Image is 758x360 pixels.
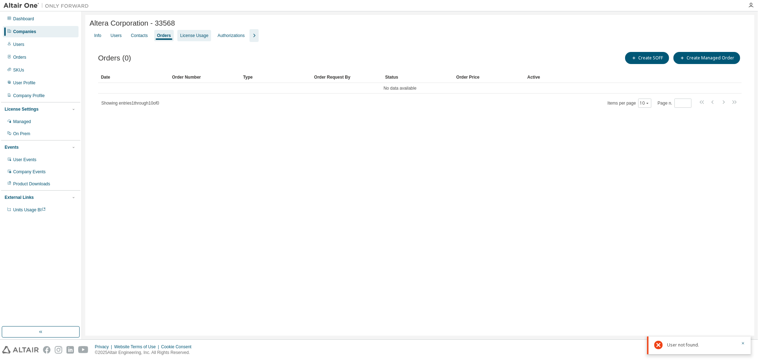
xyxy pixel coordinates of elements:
[527,72,699,83] div: Active
[13,54,26,60] div: Orders
[101,72,166,83] div: Date
[5,195,34,200] div: External Links
[66,346,74,354] img: linkedin.svg
[13,29,36,35] div: Companies
[95,344,114,350] div: Privacy
[161,344,195,350] div: Cookie Consent
[101,101,159,106] span: Showing entries 1 through 10 of 0
[13,157,36,163] div: User Events
[2,346,39,354] img: altair_logo.svg
[608,99,651,108] span: Items per page
[314,72,380,83] div: Order Request By
[172,72,237,83] div: Order Number
[13,16,34,22] div: Dashboard
[13,131,30,137] div: On Prem
[5,106,38,112] div: License Settings
[5,144,18,150] div: Events
[625,52,669,64] button: Create SOFF
[94,33,101,38] div: Info
[13,42,24,47] div: Users
[385,72,451,83] div: Status
[667,341,737,349] div: User not found.
[640,100,650,106] button: 10
[456,72,522,83] div: Order Price
[131,33,147,38] div: Contacts
[98,83,702,94] td: No data available
[157,33,171,38] div: Orders
[111,33,122,38] div: Users
[658,99,692,108] span: Page n.
[95,350,196,356] p: © 2025 Altair Engineering, Inc. All Rights Reserved.
[13,67,24,73] div: SKUs
[13,93,45,99] div: Company Profile
[13,119,31,125] div: Managed
[13,207,46,212] span: Units Usage BI
[180,33,208,38] div: License Usage
[90,19,175,27] span: Altera Corporation - 33568
[243,72,308,83] div: Type
[98,54,131,62] span: Orders (0)
[217,33,244,38] div: Authorizations
[114,344,161,350] div: Website Terms of Use
[673,52,740,64] button: Create Managed Order
[13,80,36,86] div: User Profile
[43,346,50,354] img: facebook.svg
[13,181,50,187] div: Product Downloads
[13,169,45,175] div: Company Events
[55,346,62,354] img: instagram.svg
[78,346,88,354] img: youtube.svg
[4,2,92,9] img: Altair One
